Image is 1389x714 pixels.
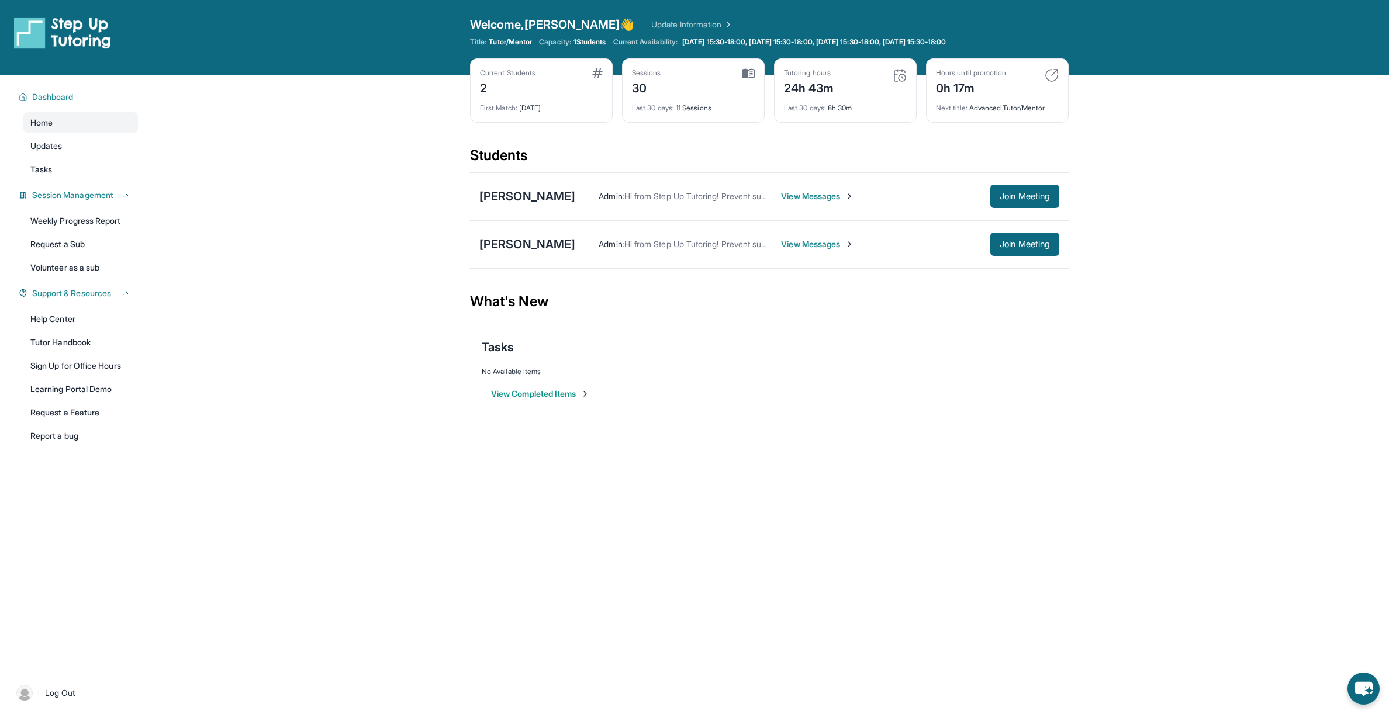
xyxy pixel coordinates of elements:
[23,257,138,278] a: Volunteer as a sub
[784,96,907,113] div: 8h 30m
[23,425,138,446] a: Report a bug
[990,233,1059,256] button: Join Meeting
[14,16,111,49] img: logo
[480,103,517,112] span: First Match :
[23,210,138,231] a: Weekly Progress Report
[23,402,138,423] a: Request a Feature
[16,685,33,701] img: user-img
[23,234,138,255] a: Request a Sub
[470,37,486,47] span: Title:
[480,68,535,78] div: Current Students
[632,78,661,96] div: 30
[27,287,131,299] button: Support & Resources
[470,16,635,33] span: Welcome, [PERSON_NAME] 👋
[23,136,138,157] a: Updates
[721,19,733,30] img: Chevron Right
[742,68,755,79] img: card
[592,68,603,78] img: card
[632,68,661,78] div: Sessions
[23,379,138,400] a: Learning Portal Demo
[990,185,1059,208] button: Join Meeting
[936,68,1006,78] div: Hours until promotion
[781,238,854,250] span: View Messages
[32,91,74,103] span: Dashboard
[489,37,532,47] span: Tutor/Mentor
[599,239,624,249] span: Admin :
[845,240,854,249] img: Chevron-Right
[1045,68,1059,82] img: card
[1347,673,1380,705] button: chat-button
[27,91,131,103] button: Dashboard
[784,103,826,112] span: Last 30 days :
[632,103,674,112] span: Last 30 days :
[936,78,1006,96] div: 0h 17m
[23,112,138,133] a: Home
[1000,241,1050,248] span: Join Meeting
[680,37,948,47] a: [DATE] 15:30-18:00, [DATE] 15:30-18:00, [DATE] 15:30-18:00, [DATE] 15:30-18:00
[651,19,733,30] a: Update Information
[27,189,131,201] button: Session Management
[482,339,514,355] span: Tasks
[37,686,40,700] span: |
[936,96,1059,113] div: Advanced Tutor/Mentor
[30,140,63,152] span: Updates
[23,355,138,376] a: Sign Up for Office Hours
[599,191,624,201] span: Admin :
[1000,193,1050,200] span: Join Meeting
[936,103,968,112] span: Next title :
[470,146,1069,172] div: Students
[480,96,603,113] div: [DATE]
[479,236,575,252] div: [PERSON_NAME]
[23,309,138,330] a: Help Center
[491,388,590,400] button: View Completed Items
[12,680,138,706] a: |Log Out
[32,189,113,201] span: Session Management
[482,367,1057,376] div: No Available Items
[781,190,854,202] span: View Messages
[30,164,52,175] span: Tasks
[45,687,75,699] span: Log Out
[893,68,907,82] img: card
[784,78,834,96] div: 24h 43m
[539,37,571,47] span: Capacity:
[784,68,834,78] div: Tutoring hours
[480,78,535,96] div: 2
[845,192,854,201] img: Chevron-Right
[470,276,1069,327] div: What's New
[479,188,575,205] div: [PERSON_NAME]
[573,37,606,47] span: 1 Students
[613,37,678,47] span: Current Availability:
[30,117,53,129] span: Home
[682,37,946,47] span: [DATE] 15:30-18:00, [DATE] 15:30-18:00, [DATE] 15:30-18:00, [DATE] 15:30-18:00
[23,332,138,353] a: Tutor Handbook
[23,159,138,180] a: Tasks
[32,287,111,299] span: Support & Resources
[632,96,755,113] div: 11 Sessions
